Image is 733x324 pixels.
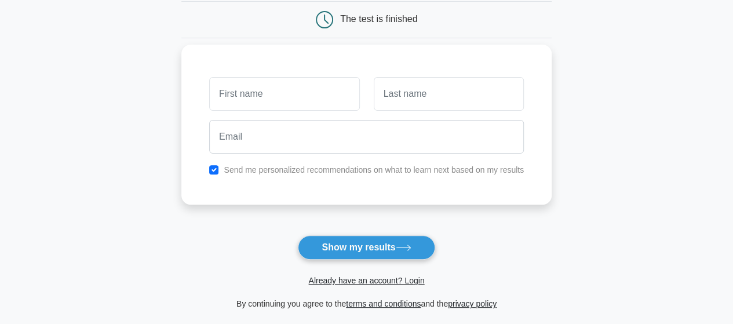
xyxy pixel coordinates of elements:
a: terms and conditions [346,299,421,308]
input: Email [209,120,524,154]
a: Already have an account? Login [308,276,424,285]
input: Last name [374,77,524,111]
div: By continuing you agree to the and the [174,297,559,311]
a: privacy policy [448,299,497,308]
div: The test is finished [340,14,417,24]
label: Send me personalized recommendations on what to learn next based on my results [224,165,524,174]
input: First name [209,77,359,111]
button: Show my results [298,235,435,260]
